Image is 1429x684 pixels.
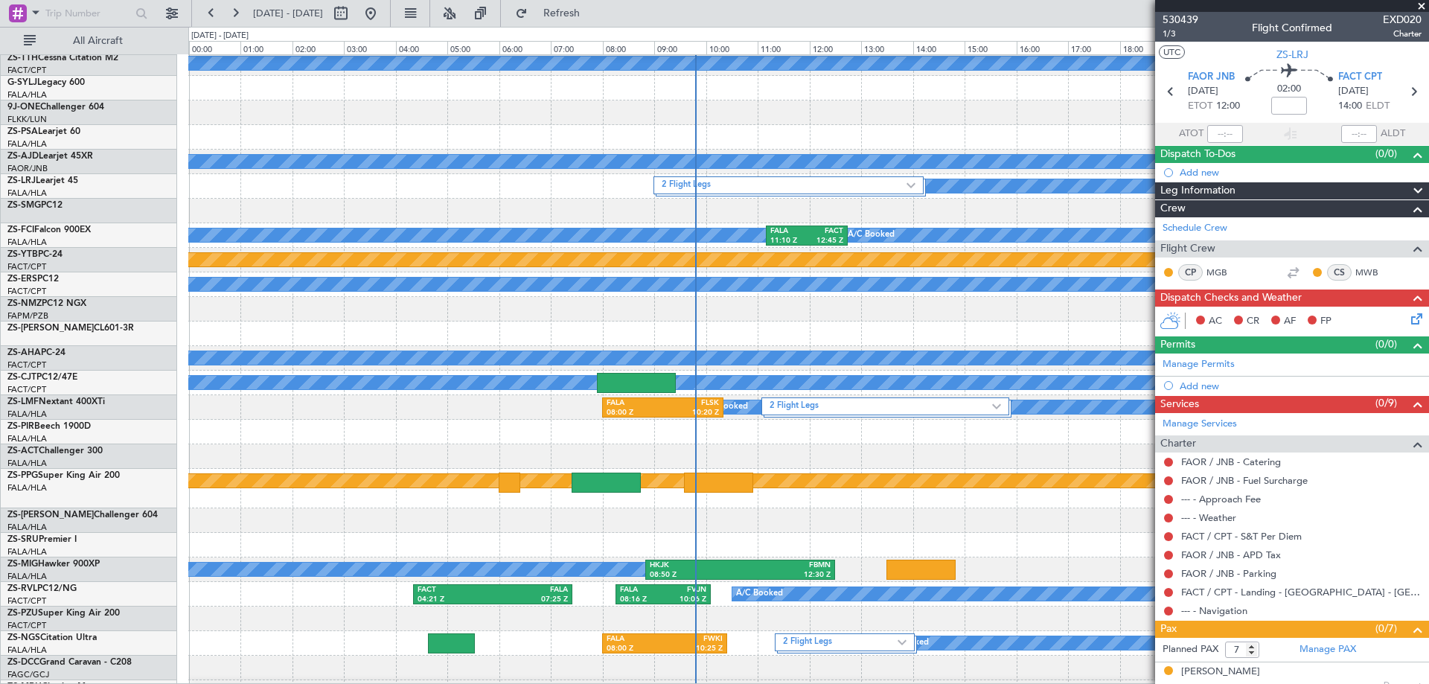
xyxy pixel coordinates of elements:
[1180,166,1422,179] div: Add new
[7,447,39,456] span: ZS-ACT
[7,299,86,308] a: ZS-NMZPC12 NGX
[1181,665,1260,680] div: [PERSON_NAME]
[7,103,104,112] a: 9J-ONEChallenger 604
[1181,530,1302,543] a: FACT / CPT - S&T Per Diem
[7,458,47,469] a: FALA/HLA
[7,595,46,607] a: FACT/CPT
[531,8,593,19] span: Refresh
[7,511,158,520] a: ZS-[PERSON_NAME]Challenger 604
[7,535,39,544] span: ZS-SRU
[1375,395,1397,411] span: (0/9)
[189,41,240,54] div: 00:00
[508,1,598,25] button: Refresh
[7,384,46,395] a: FACT/CPT
[7,348,41,357] span: ZS-AHA
[7,310,48,322] a: FAPM/PZB
[1120,41,1171,54] div: 18:00
[1159,45,1185,59] button: UTC
[7,348,65,357] a: ZS-AHAPC-24
[1160,396,1199,413] span: Services
[7,658,132,667] a: ZS-DCCGrand Caravan - C208
[1181,549,1281,561] a: FAOR / JNB - APD Tax
[662,398,718,409] div: FLSK
[7,275,37,284] span: ZS-ERS
[7,584,77,593] a: ZS-RVLPC12/NG
[740,560,831,571] div: FBMN
[1181,604,1247,617] a: --- - Navigation
[965,41,1016,54] div: 15:00
[45,2,131,25] input: Trip Number
[662,179,906,192] label: 2 Flight Legs
[607,634,665,645] div: FALA
[1181,586,1422,598] a: FACT / CPT - Landing - [GEOGRAPHIC_DATA] - [GEOGRAPHIC_DATA] International FACT / CPT
[7,397,105,406] a: ZS-LMFNextant 400XTi
[551,41,602,54] div: 07:00
[1181,493,1261,505] a: --- - Approach Fee
[1160,200,1186,217] span: Crew
[1252,20,1332,36] div: Flight Confirmed
[493,585,568,595] div: FALA
[1181,456,1281,468] a: FAOR / JNB - Catering
[7,237,47,248] a: FALA/HLA
[7,114,47,125] a: FLKK/LUN
[7,535,77,544] a: ZS-SRUPremier I
[499,41,551,54] div: 06:00
[654,41,706,54] div: 09:00
[7,226,91,234] a: ZS-FCIFalcon 900EX
[7,511,94,520] span: ZS-[PERSON_NAME]
[1163,357,1235,372] a: Manage Permits
[1180,380,1422,392] div: Add new
[740,570,831,581] div: 12:30 Z
[418,585,493,595] div: FACT
[1216,99,1240,114] span: 12:00
[992,403,1001,409] img: arrow-gray.svg
[1181,567,1276,580] a: FAOR / JNB - Parking
[783,636,898,649] label: 2 Flight Legs
[7,275,59,284] a: ZS-ERSPC12
[650,560,741,571] div: HKJK
[1320,314,1332,329] span: FP
[662,408,718,418] div: 10:20 Z
[1178,264,1203,281] div: CP
[607,408,662,418] div: 08:00 Z
[16,29,162,53] button: All Aircraft
[7,127,80,136] a: ZS-PSALearjet 60
[7,471,38,480] span: ZS-PPG
[848,224,895,246] div: A/C Booked
[810,41,861,54] div: 12:00
[7,633,40,642] span: ZS-NGS
[344,41,395,54] div: 03:00
[650,570,741,581] div: 08:50 Z
[7,447,103,456] a: ZS-ACTChallenger 300
[240,41,292,54] div: 01:00
[7,584,37,593] span: ZS-RVL
[7,54,118,63] a: ZS-TTHCessna Citation M2
[39,36,157,46] span: All Aircraft
[1375,146,1397,162] span: (0/0)
[1381,127,1405,141] span: ALDT
[706,41,758,54] div: 10:00
[1383,12,1422,28] span: EXD020
[7,152,93,161] a: ZS-AJDLearjet 45XR
[620,595,663,605] div: 08:16 Z
[7,609,38,618] span: ZS-PZU
[7,571,47,582] a: FALA/HLA
[1181,511,1236,524] a: --- - Weather
[1338,70,1382,85] span: FACT CPT
[7,546,47,557] a: FALA/HLA
[607,644,665,654] div: 08:00 Z
[770,236,807,246] div: 11:10 Z
[253,7,323,20] span: [DATE] - [DATE]
[1284,314,1296,329] span: AF
[1160,240,1215,258] span: Flight Crew
[7,373,36,382] span: ZS-CJT
[7,65,46,76] a: FACT/CPT
[7,471,120,480] a: ZS-PPGSuper King Air 200
[665,634,723,645] div: FWKI
[7,560,100,569] a: ZS-MIGHawker 900XP
[736,583,783,605] div: A/C Booked
[1338,99,1362,114] span: 14:00
[1277,82,1301,97] span: 02:00
[663,595,706,605] div: 10:06 Z
[7,422,91,431] a: ZS-PIRBeech 1900D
